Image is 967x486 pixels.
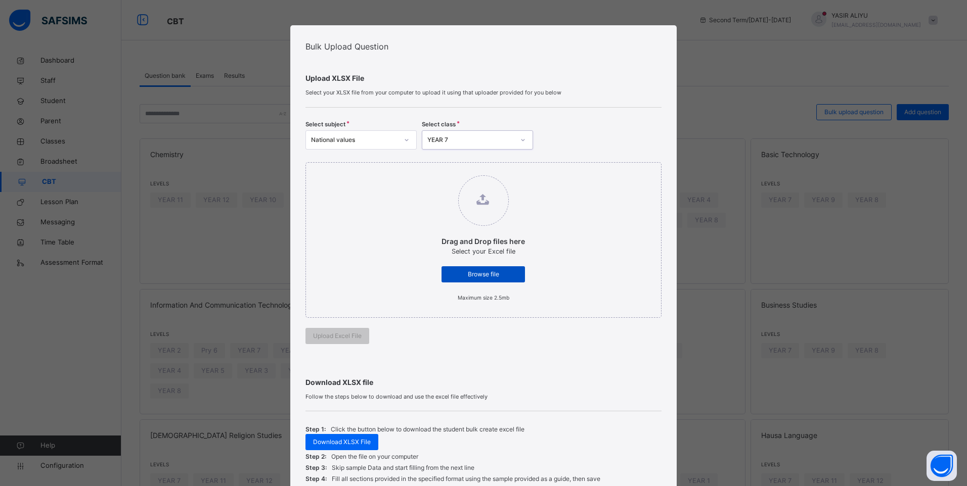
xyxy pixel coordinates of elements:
p: Click the button below to download the student bulk create excel file [331,425,524,434]
p: Drag and Drop files here [442,236,525,247]
span: Follow the steps below to download and use the excel file effectively [305,393,662,401]
span: Select subject [305,120,345,129]
small: Maximum size 2.5mb [458,295,509,301]
span: Upload XLSX File [305,73,662,83]
p: Skip sample Data and start filling from the next line [332,463,474,472]
span: Download XLSX File [313,438,371,447]
p: Fill all sections provided in the specified format using the sample provided as a guide, then save [332,474,600,483]
p: Open the file on your computer [331,452,418,461]
div: YEAR 7 [427,135,514,144]
span: Select your Excel file [452,248,515,255]
span: Select class [422,120,456,129]
span: Bulk Upload Question [305,41,388,52]
span: Step 1: [305,425,326,434]
span: Select your XLSX file from your computer to upload it using that uploader provided for you below [305,88,662,97]
span: Step 2: [305,452,326,461]
span: Upload Excel File [313,331,362,341]
span: Step 4: [305,474,327,483]
span: Step 3: [305,463,327,472]
span: Browse file [449,270,517,279]
div: National values [311,135,398,144]
button: Open asap [927,451,957,481]
span: Download XLSX file [305,377,662,387]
